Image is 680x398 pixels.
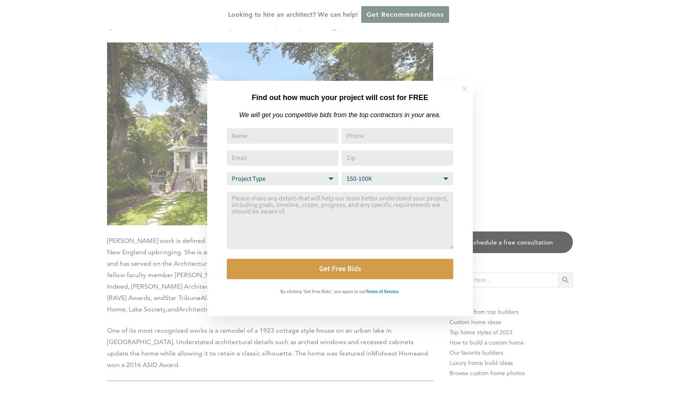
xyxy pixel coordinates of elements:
[252,93,428,102] strong: Find out how much your project will cost for FREE
[450,75,479,103] button: Close
[227,172,338,185] select: Project Type
[227,150,338,166] input: Email Address
[523,339,670,388] iframe: Drift Widget Chat Controller
[239,111,441,118] em: We will get you competitive bids from the top contractors in your area.
[342,150,453,166] input: Zip
[366,289,398,294] strong: Terms of Service
[227,259,453,279] button: Get Free Bids
[342,172,453,185] select: Budget Range
[342,128,453,144] input: Phone
[398,289,400,294] strong: .
[366,287,398,294] a: Terms of Service
[227,128,338,144] input: Name
[280,289,366,294] strong: By clicking 'Get Free Bids,' you agree to our
[227,192,453,249] textarea: Comment or Message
